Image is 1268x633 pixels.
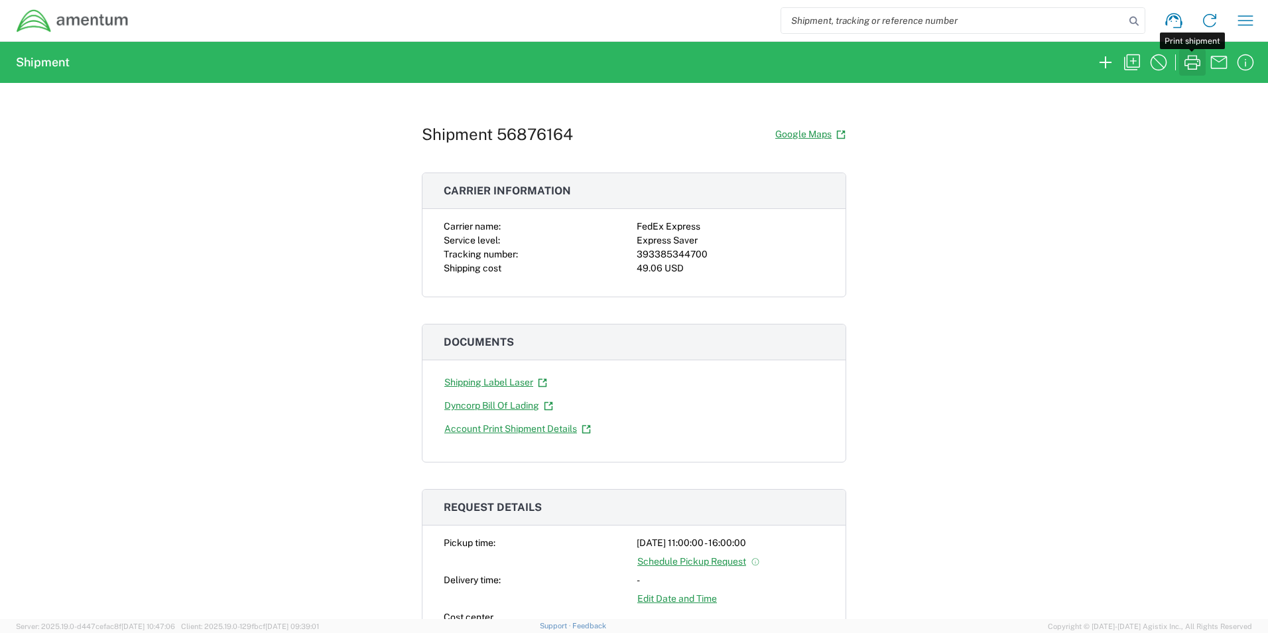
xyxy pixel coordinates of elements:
a: Google Maps [775,123,846,146]
div: 393385344700 [637,247,824,261]
span: Shipping cost [444,263,501,273]
a: Edit Date and Time [637,587,718,610]
span: Request details [444,501,542,514]
span: [DATE] 09:39:01 [265,622,319,630]
h1: Shipment 56876164 [422,125,573,144]
span: [DATE] 10:47:06 [121,622,175,630]
span: Copyright © [DATE]-[DATE] Agistix Inc., All Rights Reserved [1048,620,1252,632]
img: dyncorp [16,9,129,33]
span: Service level: [444,235,500,246]
span: Pickup time: [444,537,495,548]
span: Documents [444,336,514,348]
span: Carrier name: [444,221,501,232]
span: Server: 2025.19.0-d447cefac8f [16,622,175,630]
a: Schedule Pickup Request [637,550,761,573]
input: Shipment, tracking or reference number [781,8,1125,33]
a: Account Print Shipment Details [444,417,592,441]
span: Delivery time: [444,575,501,585]
span: Carrier information [444,184,571,197]
div: Express Saver [637,234,824,247]
a: Feedback [572,622,606,630]
span: Cost center [444,612,493,622]
div: - [637,573,824,587]
h2: Shipment [16,54,70,70]
div: FedEx Express [637,220,824,234]
span: Tracking number: [444,249,518,259]
div: 49.06 USD [637,261,824,275]
span: Client: 2025.19.0-129fbcf [181,622,319,630]
a: Support [540,622,573,630]
a: Dyncorp Bill Of Lading [444,394,554,417]
div: [DATE] 11:00:00 - 16:00:00 [637,536,824,550]
a: Shipping Label Laser [444,371,548,394]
